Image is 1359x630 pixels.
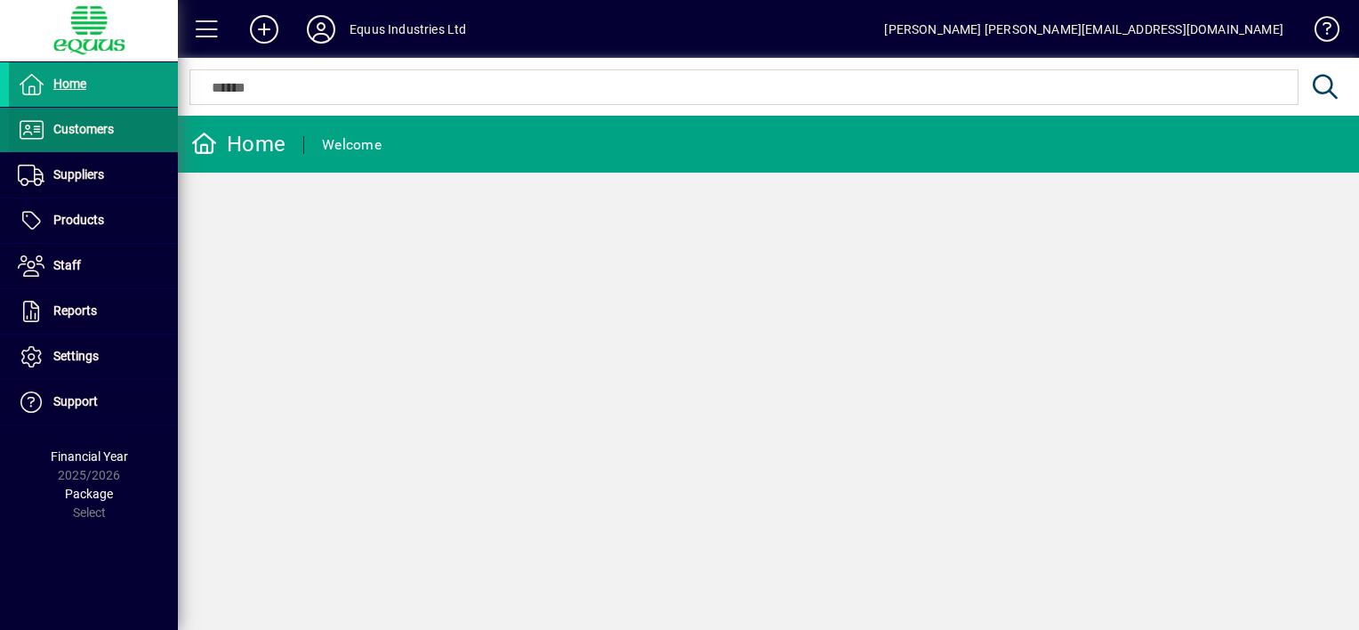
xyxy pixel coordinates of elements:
[9,244,178,288] a: Staff
[191,130,285,158] div: Home
[236,13,293,45] button: Add
[53,349,99,363] span: Settings
[53,122,114,136] span: Customers
[9,289,178,334] a: Reports
[9,108,178,152] a: Customers
[51,449,128,464] span: Financial Year
[53,213,104,227] span: Products
[53,303,97,318] span: Reports
[53,77,86,91] span: Home
[1301,4,1337,61] a: Knowledge Base
[65,487,113,501] span: Package
[9,380,178,424] a: Support
[884,15,1283,44] div: [PERSON_NAME] [PERSON_NAME][EMAIL_ADDRESS][DOMAIN_NAME]
[9,198,178,243] a: Products
[322,131,382,159] div: Welcome
[293,13,350,45] button: Profile
[53,394,98,408] span: Support
[53,258,81,272] span: Staff
[9,335,178,379] a: Settings
[53,167,104,182] span: Suppliers
[9,153,178,198] a: Suppliers
[350,15,467,44] div: Equus Industries Ltd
